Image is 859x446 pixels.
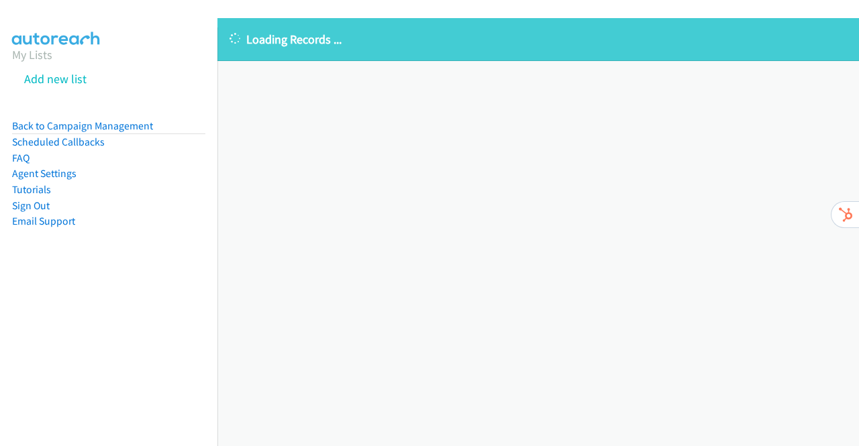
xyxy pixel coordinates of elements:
a: Sign Out [12,199,50,212]
a: Back to Campaign Management [12,119,153,132]
a: Email Support [12,215,75,227]
a: Agent Settings [12,167,77,180]
a: Scheduled Callbacks [12,135,105,148]
a: Tutorials [12,183,51,196]
a: FAQ [12,152,30,164]
a: Add new list [24,71,87,87]
a: My Lists [12,47,52,62]
p: Loading Records ... [230,30,847,48]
